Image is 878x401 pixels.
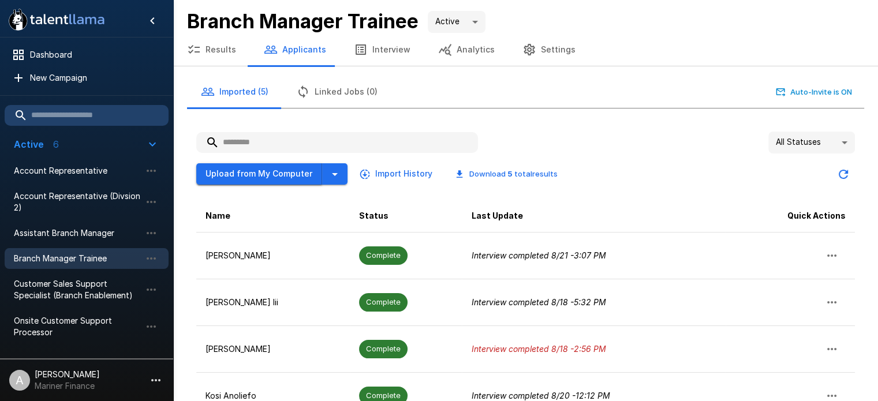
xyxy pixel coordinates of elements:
button: Auto-Invite is ON [774,83,855,101]
button: Upload from My Computer [196,163,322,185]
p: [PERSON_NAME] [206,343,341,355]
button: Imported (5) [187,76,282,108]
th: Name [196,200,350,233]
button: Settings [509,33,589,66]
th: Quick Actions [726,200,855,233]
i: Interview completed 8/20 - 12:12 PM [471,391,610,400]
div: Active [428,11,485,33]
i: Interview completed 8/18 - 2:56 PM [471,344,606,354]
span: Complete [359,390,408,401]
b: Branch Manager Trainee [187,9,419,33]
p: [PERSON_NAME] Iii [206,297,341,308]
i: Interview completed 8/18 - 5:32 PM [471,297,606,307]
span: Complete [359,297,408,308]
th: Last Update [462,200,726,233]
button: Results [173,33,250,66]
th: Status [350,200,462,233]
div: All Statuses [768,132,855,153]
p: [PERSON_NAME] [206,250,341,261]
span: Complete [359,250,408,261]
button: Download 5 totalresults [446,165,567,183]
span: Complete [359,343,408,354]
button: Applicants [250,33,340,66]
b: 5 [507,169,513,178]
button: Updated Today - 12:56 PM [832,163,855,186]
button: Import History [357,163,437,185]
button: Interview [340,33,424,66]
i: Interview completed 8/21 - 3:07 PM [471,250,606,260]
button: Analytics [424,33,509,66]
button: Linked Jobs (0) [282,76,391,108]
